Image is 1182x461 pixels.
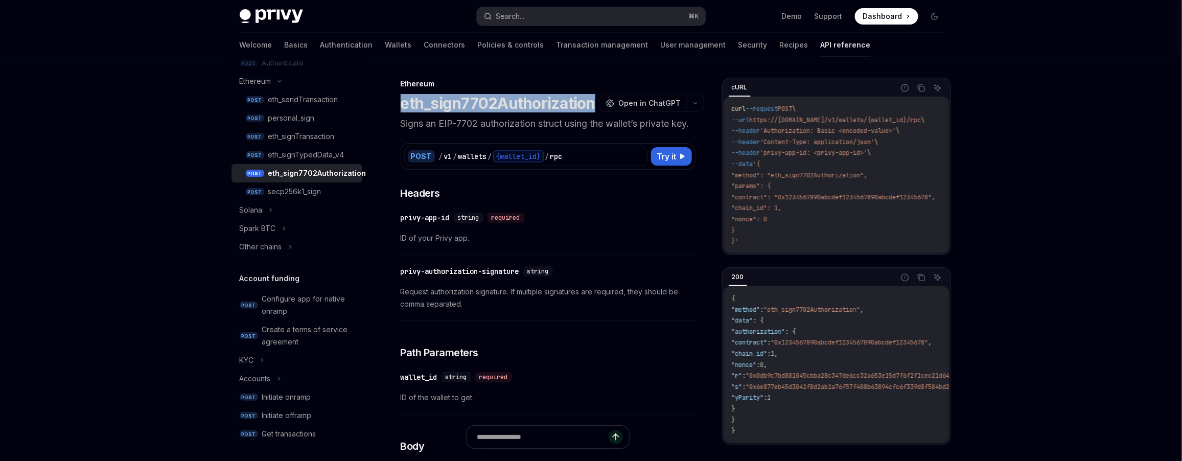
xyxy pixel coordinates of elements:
[545,151,549,162] div: /
[240,33,272,57] a: Welcome
[764,306,861,314] span: "eth_sign7702Authorization"
[477,426,609,448] input: Ask a question...
[764,361,768,369] span: ,
[746,372,989,380] span: "0x0db9c7bd881045cbba28c347de6cc32a653e15d7f6f2f1cec21d645f402a6419"
[262,391,311,403] div: Initiate onramp
[929,338,932,347] span: ,
[231,201,278,219] button: Solana
[855,8,918,25] a: Dashboard
[768,394,771,402] span: 1
[231,146,362,164] a: POSTeth_signTypedData_v4
[246,133,264,141] span: POST
[268,112,315,124] div: personal_sign
[527,267,549,275] span: string
[408,150,435,163] div: POST
[231,388,362,406] a: POSTInitiate onramp
[768,350,771,358] span: :
[488,151,492,162] div: /
[246,114,264,122] span: POST
[240,272,300,285] h5: Account funding
[778,105,793,113] span: POST
[424,33,466,57] a: Connectors
[732,215,768,223] span: "nonce": 0
[246,170,264,177] span: POST
[231,425,362,443] a: POSTGet transactions
[760,127,896,135] span: 'Authorization: Basic <encoded-value>'
[268,149,344,161] div: eth_signTypedData_v4
[760,149,868,157] span: 'privy-app-id: <privy-app-id>'
[401,345,479,360] span: Path Parameters
[771,350,775,358] span: 1
[401,94,595,112] h1: eth_sign7702Authorization
[240,9,303,24] img: dark logo
[262,293,356,317] div: Configure app for native onramp
[732,427,735,435] span: }
[898,81,912,95] button: Report incorrect code
[689,12,700,20] span: ⌘ K
[732,204,782,212] span: "chain_id": 1,
[458,151,487,162] div: wallets
[729,271,747,283] div: 200
[732,294,735,303] span: {
[231,406,362,425] a: POSTInitiate offramp
[240,394,258,401] span: POST
[775,350,778,358] span: ,
[285,33,308,57] a: Basics
[401,232,696,244] span: ID of your Privy app.
[609,430,623,444] button: Send message
[746,383,989,391] span: "0x6e877eb45d3041f8d2ab1a76f57f408b63894cfc6f339d8f584bd26efceae308"
[231,164,362,182] a: POSTeth_sign7702Authorization
[732,405,735,413] span: }
[782,11,802,21] a: Demo
[875,138,878,146] span: \
[732,361,757,369] span: "nonce"
[557,33,648,57] a: Transaction management
[729,81,751,94] div: cURL
[231,320,362,351] a: POSTCreate a terms of service agreement
[478,33,544,57] a: Policies & controls
[401,286,696,310] span: Request authorization signature. If multiple signatures are required, they should be comma separa...
[262,409,312,422] div: Initiate offramp
[732,394,764,402] span: "yParity"
[231,290,362,320] a: POSTConfigure app for native onramp
[771,338,929,347] span: "0x1234567890abcdef1234567890abcdef12345678"
[915,271,928,284] button: Copy the contents from the code block
[240,354,254,366] div: KYC
[785,328,796,336] span: : {
[240,222,276,235] div: Spark BTC
[732,105,746,113] span: curl
[401,79,696,89] div: Ethereum
[732,182,771,190] span: "params": {
[896,127,900,135] span: \
[246,188,264,196] span: POST
[732,127,760,135] span: --header
[753,160,760,168] span: '{
[764,394,768,402] span: :
[268,130,335,143] div: eth_signTransaction
[475,372,512,382] div: required
[401,117,696,131] p: Signs an EIP-7702 authorization struct using the wallet’s private key.
[240,241,282,253] div: Other chains
[732,116,750,124] span: --url
[760,361,764,369] span: 0
[231,238,297,256] button: Other chains
[240,373,271,385] div: Accounts
[268,94,338,106] div: eth_sendTransaction
[231,90,362,109] a: POSTeth_sendTransaction
[793,105,796,113] span: \
[750,116,921,124] span: https://[DOMAIN_NAME]/v1/wallets/{wallet_id}/rpc
[231,351,269,370] button: KYC
[401,372,437,382] div: wallet_id
[246,96,264,104] span: POST
[320,33,373,57] a: Authentication
[732,149,760,157] span: --header
[488,213,524,223] div: required
[231,127,362,146] a: POSTeth_signTransaction
[231,72,287,90] button: Ethereum
[240,332,258,340] span: POST
[732,138,760,146] span: --header
[268,167,366,179] div: eth_sign7702Authorization
[550,151,563,162] div: rpc
[732,416,735,424] span: }
[732,316,753,325] span: "data"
